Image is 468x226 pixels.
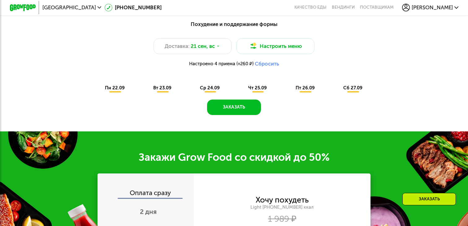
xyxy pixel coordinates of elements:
button: Сбросить [255,61,279,67]
span: [PERSON_NAME] [412,5,453,10]
div: Похудение и поддержание формы [41,20,426,28]
span: 2 дня [140,208,157,215]
div: Light [PHONE_NUMBER] ккал [194,204,370,210]
span: 21 сен, вс [191,42,215,50]
span: пн 22.09 [105,85,125,91]
span: Доставка: [165,42,189,50]
a: Вендинги [332,5,355,10]
span: сб 27.09 [343,85,362,91]
button: Настроить меню [236,38,314,54]
button: Заказать [207,100,261,115]
div: поставщикам [360,5,394,10]
a: [PHONE_NUMBER] [105,4,162,11]
span: Настроено 4 приема (+260 ₽) [189,62,253,66]
span: вт 23.09 [153,85,171,91]
span: чт 25.09 [248,85,267,91]
span: ср 24.09 [200,85,220,91]
span: пт 26.09 [296,85,315,91]
a: Качество еды [294,5,327,10]
div: Оплата сразу [98,183,194,198]
div: Заказать [402,193,456,205]
span: [GEOGRAPHIC_DATA] [42,5,96,10]
div: Хочу похудеть [256,196,309,203]
div: 1 989 ₽ [194,215,370,222]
